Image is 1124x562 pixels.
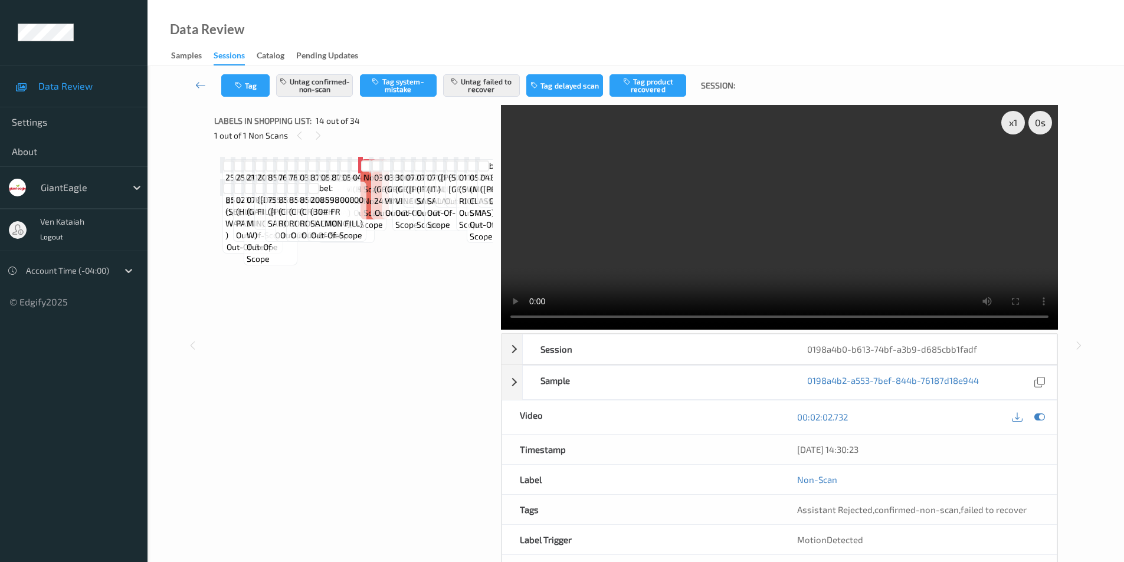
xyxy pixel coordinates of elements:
div: Label [502,465,779,494]
span: Label: 07127921100 (ITALIAN SALAD ) [427,160,474,207]
div: Sample [523,366,789,399]
span: out-of-scope [459,207,507,231]
button: Untag confirmed-non-scan [276,74,353,97]
div: Session0198a4b0-b613-74bf-a3b9-d685cbb1fadf [502,334,1057,364]
span: Label: 85004858948 (CRUNCHY ROLL COMBO) [289,182,345,229]
span: Label: 75576300800 ([PERSON_NAME] SAU) [268,182,334,229]
span: Label: 07127921100 (ITALIAN SALAD ) [417,160,464,207]
div: 1 out of 1 Non Scans [214,128,493,143]
span: Label: 3003494933 (GE CIDER VINEGAR ) [395,160,444,207]
span: Label: 01115202140 (SWEET RICE WINE ) [459,160,507,207]
a: Non-Scan [797,474,837,485]
div: 0198a4b0-b613-74bf-a3b9-d685cbb1fadf [789,334,1056,364]
button: Tag product recovered [609,74,686,97]
a: 0198a4b2-a553-7bef-844b-76187d18e944 [807,374,979,390]
span: confirmed-non-scan [874,504,959,515]
span: out-of-scope [227,241,278,253]
span: out-of-scope [470,219,519,242]
div: MotionDetected [779,525,1057,554]
span: Label: 07096900111 (GARLIC MINCED IN W) [247,182,294,241]
span: out-of-scope [291,229,342,241]
div: Timestamp [502,435,779,464]
span: Label: 4899 ([PERSON_NAME] ) [438,160,504,195]
div: x 1 [1001,111,1025,134]
div: Label Trigger [502,525,779,554]
span: out-of-scope [311,229,362,241]
a: Pending Updates [296,48,370,64]
div: Samples [171,50,202,64]
span: out-of-scope [427,207,474,231]
span: out-of-scope [247,241,294,265]
span: Label: 05440001503 (MUSTARD ) [342,160,394,195]
div: Data Review [170,24,244,35]
span: Labels in shopping list: [214,115,312,127]
span: Label: 85004858948 (CRUNCHY ROLL COMBO) [278,182,334,229]
span: Label: 85825700222 (SEEDED WATERMELON ) [225,182,280,241]
a: 00:02:02.732 [797,411,848,423]
span: 14 out of 34 [316,115,360,127]
span: Label: 07020085612 ([DEMOGRAPHIC_DATA] FIL A AVOCAD) [257,182,345,218]
span: out-of-scope [280,229,332,241]
a: Samples [171,48,214,64]
a: Catalog [257,48,296,64]
span: Label: 03003494933 (GE CIDER VINEGAR ) [385,160,438,207]
div: Pending Updates [296,50,358,64]
div: Video [502,400,779,434]
div: Session [523,334,789,364]
span: , , [797,504,1027,515]
span: Label: 07294560136 ([PERSON_NAME]) [406,160,475,195]
a: Sessions [214,48,257,65]
span: Label: 85004858948 (CRUNCHY ROLL COMBO) [300,182,355,229]
button: Untag failed to recover [443,74,520,97]
span: Label: 05210005411 (MC GM CLASSIC SMAS) [470,160,519,219]
span: out-of-scope [236,229,287,241]
span: out-of-scope [417,207,464,231]
span: Label: Non-Scan [363,160,386,195]
span: Label: 02700038815 (HUNTS PASTE ) [236,182,287,229]
span: out-of-scope [375,207,426,219]
div: [DATE] 14:30:23 [797,443,1039,455]
div: Tags [502,495,779,524]
span: out-of-scope [395,207,444,231]
span: out-of-scope [385,207,437,219]
span: out-of-scope [489,195,540,207]
span: Assistant Rejected [797,504,873,515]
button: Tag delayed scan [526,74,603,97]
div: Sessions [214,50,245,65]
div: 0 s [1028,111,1052,134]
div: Catalog [257,50,284,64]
span: Label: 03003407294 (GE WATER 24PK ) [374,160,427,207]
span: Label: 07613209006 (S.L. CANTONESE [GEOGRAPHIC_DATA]) [448,160,529,195]
span: Label: 04800121338 ([PERSON_NAME]) [480,160,549,195]
span: Session: [701,80,735,91]
div: Sample0198a4b2-a553-7bef-844b-76187d18e944 [502,365,1057,400]
button: Tag system-mistake [360,74,437,97]
span: failed to recover [961,504,1027,515]
button: Tag [221,74,270,97]
span: Label: 20859800000 (30# FR SALMON FILL) [310,182,363,229]
span: out-of-scope [302,229,353,241]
